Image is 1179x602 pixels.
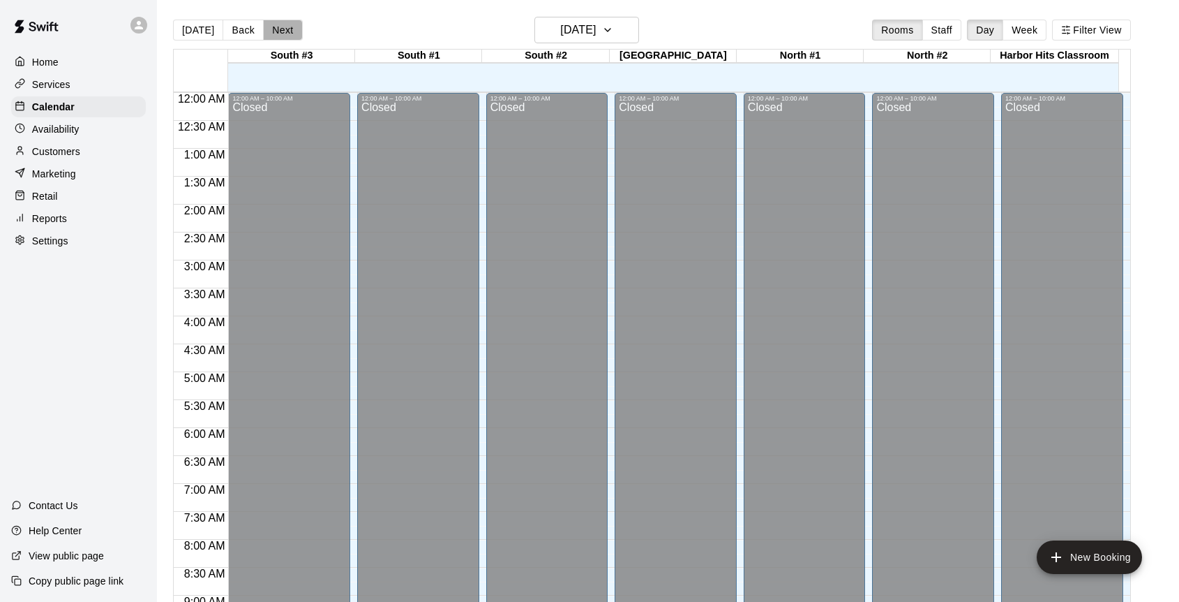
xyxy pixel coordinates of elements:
[181,288,229,300] span: 3:30 AM
[181,344,229,356] span: 4:30 AM
[32,122,80,136] p: Availability
[11,186,146,207] a: Retail
[482,50,609,63] div: South #2
[1005,95,1119,102] div: 12:00 AM – 10:00 AM
[29,499,78,513] p: Contact Us
[748,95,862,102] div: 12:00 AM – 10:00 AM
[181,568,229,580] span: 8:30 AM
[32,55,59,69] p: Home
[560,20,596,40] h6: [DATE]
[181,233,229,244] span: 2:30 AM
[181,372,229,384] span: 5:00 AM
[181,205,229,216] span: 2:00 AM
[181,484,229,496] span: 7:00 AM
[29,549,104,563] p: View public page
[490,95,604,102] div: 12:00 AM – 10:00 AM
[922,20,962,41] button: Staff
[232,95,346,102] div: 12:00 AM – 10:00 AM
[864,50,991,63] div: North #2
[29,524,82,538] p: Help Center
[29,574,123,588] p: Copy public page link
[32,212,67,226] p: Reports
[11,52,146,73] a: Home
[181,400,229,412] span: 5:30 AM
[32,167,76,181] p: Marketing
[32,100,75,114] p: Calendar
[32,145,80,159] p: Customers
[181,316,229,328] span: 4:00 AM
[181,540,229,552] span: 8:00 AM
[173,20,223,41] button: [DATE]
[32,189,58,203] p: Retail
[181,512,229,524] span: 7:30 AM
[610,50,737,63] div: [GEOGRAPHIC_DATA]
[181,149,229,161] span: 1:00 AM
[1002,20,1046,41] button: Week
[355,50,482,63] div: South #1
[263,20,302,41] button: Next
[876,95,990,102] div: 12:00 AM – 10:00 AM
[181,428,229,440] span: 6:00 AM
[534,17,639,43] button: [DATE]
[181,177,229,189] span: 1:30 AM
[32,78,70,91] p: Services
[223,20,264,41] button: Back
[11,141,146,162] a: Customers
[11,208,146,229] a: Reports
[1037,541,1142,574] button: add
[11,230,146,251] a: Settings
[11,96,146,117] a: Calendar
[11,74,146,95] a: Services
[619,95,733,102] div: 12:00 AM – 10:00 AM
[11,163,146,184] a: Marketing
[181,260,229,272] span: 3:00 AM
[174,121,229,133] span: 12:30 AM
[991,50,1118,63] div: Harbor Hits Classroom
[11,119,146,140] a: Availability
[737,50,864,63] div: North #1
[967,20,1003,41] button: Day
[361,95,475,102] div: 12:00 AM – 10:00 AM
[872,20,922,41] button: Rooms
[1052,20,1130,41] button: Filter View
[32,234,68,248] p: Settings
[174,93,229,105] span: 12:00 AM
[181,456,229,468] span: 6:30 AM
[228,50,355,63] div: South #3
